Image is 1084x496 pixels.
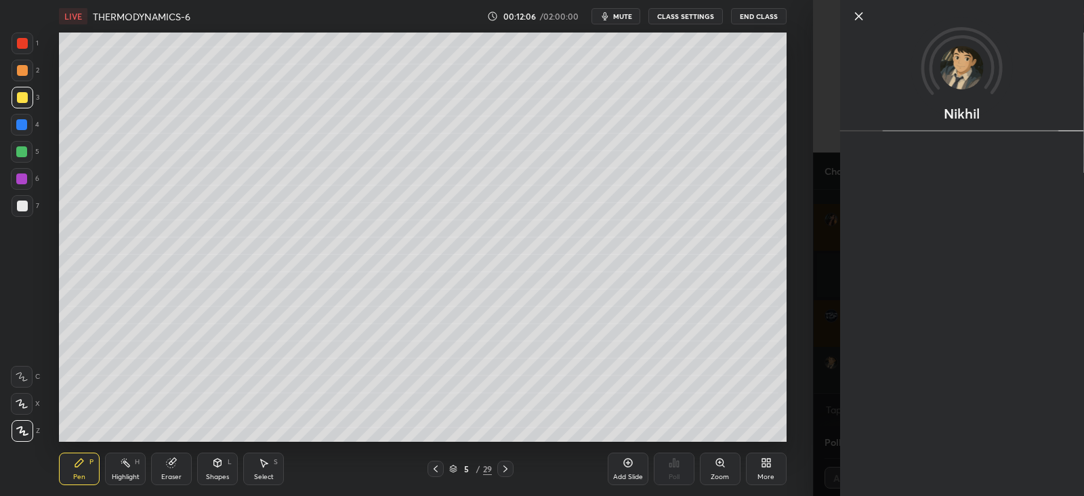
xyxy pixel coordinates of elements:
div: 4 [11,114,39,136]
div: 29 [483,463,492,475]
div: 6 [11,168,39,190]
div: Eraser [161,474,182,480]
div: 7 [12,195,39,217]
div: Add Slide [613,474,643,480]
div: / [476,465,480,473]
button: mute [591,8,640,24]
div: Select [254,474,274,480]
button: End Class [731,8,787,24]
p: Nikhil [944,108,980,119]
div: Pen [73,474,85,480]
div: S [274,459,278,466]
img: 25c3b219fc0747c7b3737d88585f995d.jpg [940,46,984,89]
div: More [757,474,774,480]
span: mute [613,12,632,21]
h4: THERMODYNAMICS-6 [93,10,190,23]
div: LIVE [59,8,87,24]
div: H [135,459,140,466]
div: C [11,366,40,388]
div: X [11,393,40,415]
div: 2 [12,60,39,81]
div: L [228,459,232,466]
div: animation [840,120,1084,134]
div: Zoom [711,474,729,480]
div: Shapes [206,474,229,480]
button: CLASS SETTINGS [648,8,723,24]
div: Z [12,420,40,442]
div: 5 [460,465,474,473]
div: 5 [11,141,39,163]
div: 3 [12,87,39,108]
div: 1 [12,33,39,54]
div: Highlight [112,474,140,480]
div: P [89,459,93,466]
